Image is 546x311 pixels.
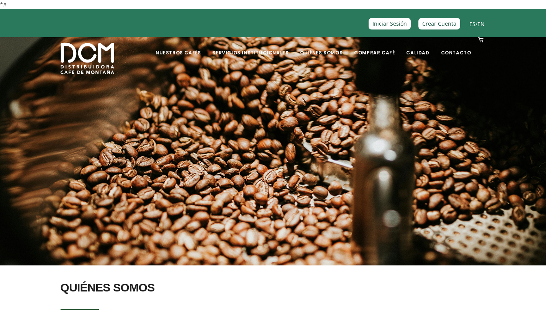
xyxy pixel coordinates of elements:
span: / [469,20,485,28]
a: EN [477,20,485,28]
a: Calidad [402,38,434,56]
a: ES [469,20,475,28]
a: Servicios Institucionales [208,38,293,56]
a: Comprar Café [349,38,399,56]
a: Contacto [436,38,476,56]
a: Iniciar Sesión [369,18,411,29]
a: Crear Cuenta [418,18,460,29]
a: Quiénes Somos [295,38,347,56]
a: Nuestros Cafés [151,38,205,56]
h2: QUIÉNES SOMOS [61,277,486,298]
